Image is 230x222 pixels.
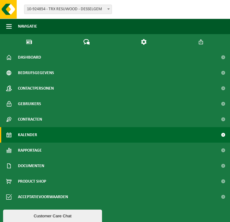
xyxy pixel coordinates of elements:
[18,50,41,65] span: Dashboard
[18,81,54,96] span: Contactpersonen
[18,112,42,127] span: Contracten
[18,96,41,112] span: Gebruikers
[18,65,54,81] span: Bedrijfsgegevens
[18,174,46,189] span: Product Shop
[18,143,42,158] span: Rapportage
[3,208,103,222] iframe: chat widget
[18,158,44,174] span: Documenten
[18,19,37,34] span: Navigatie
[18,189,68,205] span: Acceptatievoorwaarden
[18,127,37,143] span: Kalender
[24,5,112,14] span: 10-924854 - TRX RESUWOOD - DESSELGEM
